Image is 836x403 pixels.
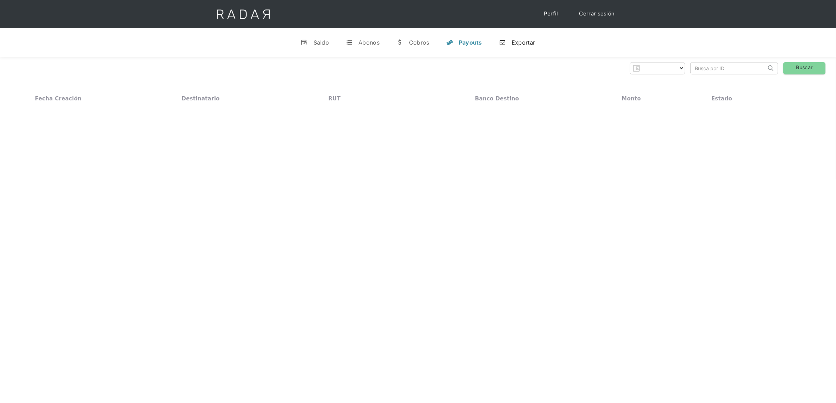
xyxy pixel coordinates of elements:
div: w [396,39,403,46]
input: Busca por ID [691,62,766,74]
div: Destinatario [182,95,219,102]
a: Buscar [783,62,825,74]
div: Estado [711,95,732,102]
a: Perfil [537,7,565,21]
div: Payouts [459,39,482,46]
form: Form [630,62,685,74]
div: Fecha creación [35,95,82,102]
div: Cobros [409,39,429,46]
div: Exportar [512,39,535,46]
div: v [301,39,308,46]
div: Banco destino [475,95,519,102]
a: Cerrar sesión [572,7,622,21]
div: n [499,39,506,46]
div: Abonos [358,39,380,46]
div: y [446,39,453,46]
div: t [346,39,353,46]
div: RUT [328,95,341,102]
div: Saldo [314,39,329,46]
div: Monto [622,95,641,102]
